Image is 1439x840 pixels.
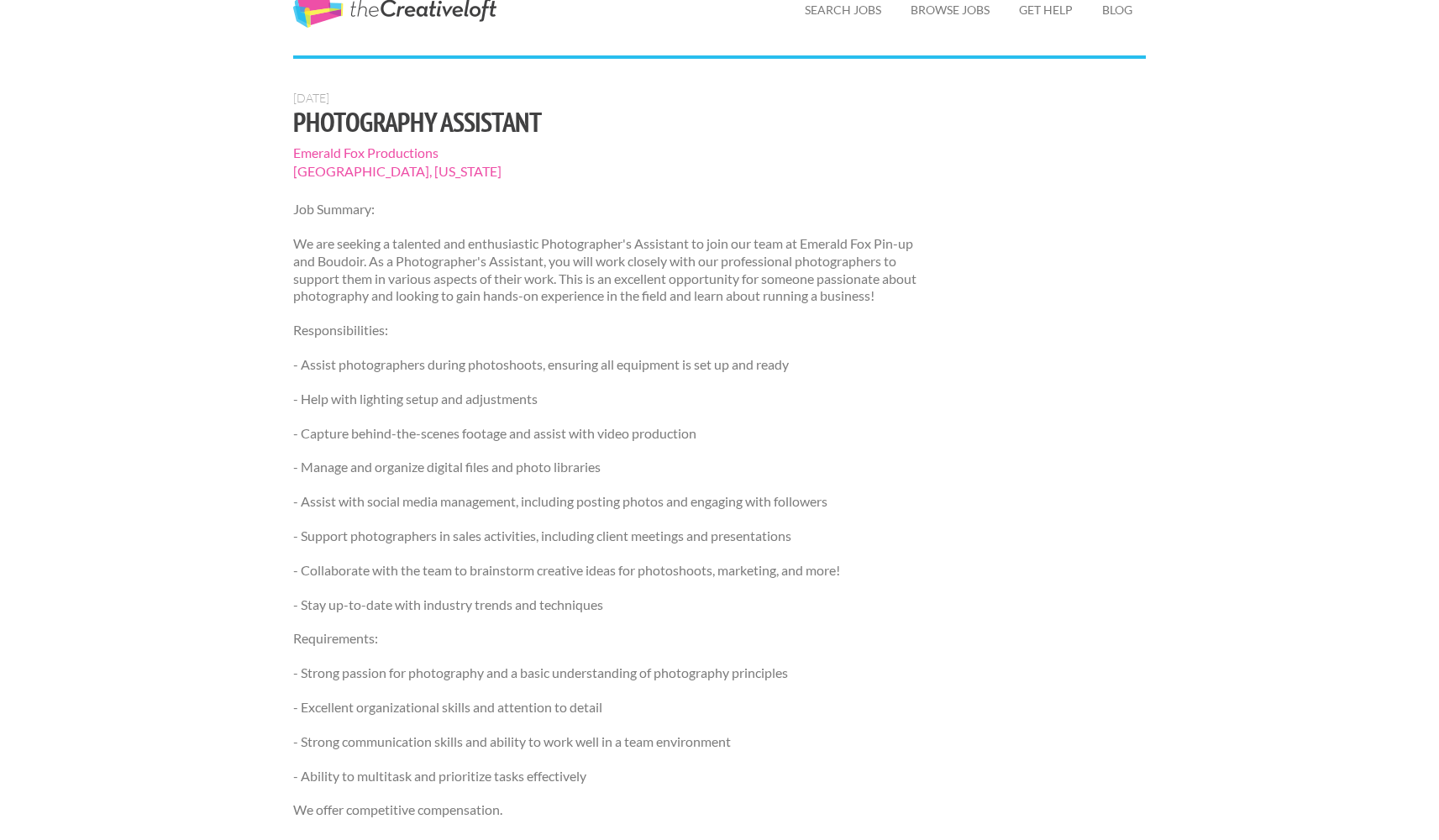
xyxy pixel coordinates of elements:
p: - Stay up-to-date with industry trends and techniques [293,596,926,614]
p: We offer competitive compensation. [293,801,926,819]
p: - Collaborate with the team to brainstorm creative ideas for photoshoots, marketing, and more! [293,562,926,580]
p: - Manage and organize digital files and photo libraries [293,459,926,476]
p: - Assist with social media management, including posting photos and engaging with followers [293,493,926,511]
h1: Photography Assistant [293,107,926,137]
p: - Support photographers in sales activities, including client meetings and presentations [293,528,926,545]
p: - Capture behind-the-scenes footage and assist with video production [293,425,926,443]
p: We are seeking a talented and enthusiastic Photographer's Assistant to join our team at Emerald F... [293,235,926,305]
p: Requirements: [293,630,926,648]
span: Emerald Fox Productions [293,144,926,162]
p: - Excellent organizational skills and attention to detail [293,699,926,717]
span: [GEOGRAPHIC_DATA], [US_STATE] [293,162,926,181]
p: - Help with lighting setup and adjustments [293,391,926,408]
p: - Ability to multitask and prioritize tasks effectively [293,768,926,785]
p: - Strong communication skills and ability to work well in a team environment [293,733,926,751]
p: - Assist photographers during photoshoots, ensuring all equipment is set up and ready [293,356,926,374]
p: - Strong passion for photography and a basic understanding of photography principles [293,664,926,682]
p: Responsibilities: [293,322,926,339]
p: Job Summary: [293,201,926,218]
span: [DATE] [293,91,329,105]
